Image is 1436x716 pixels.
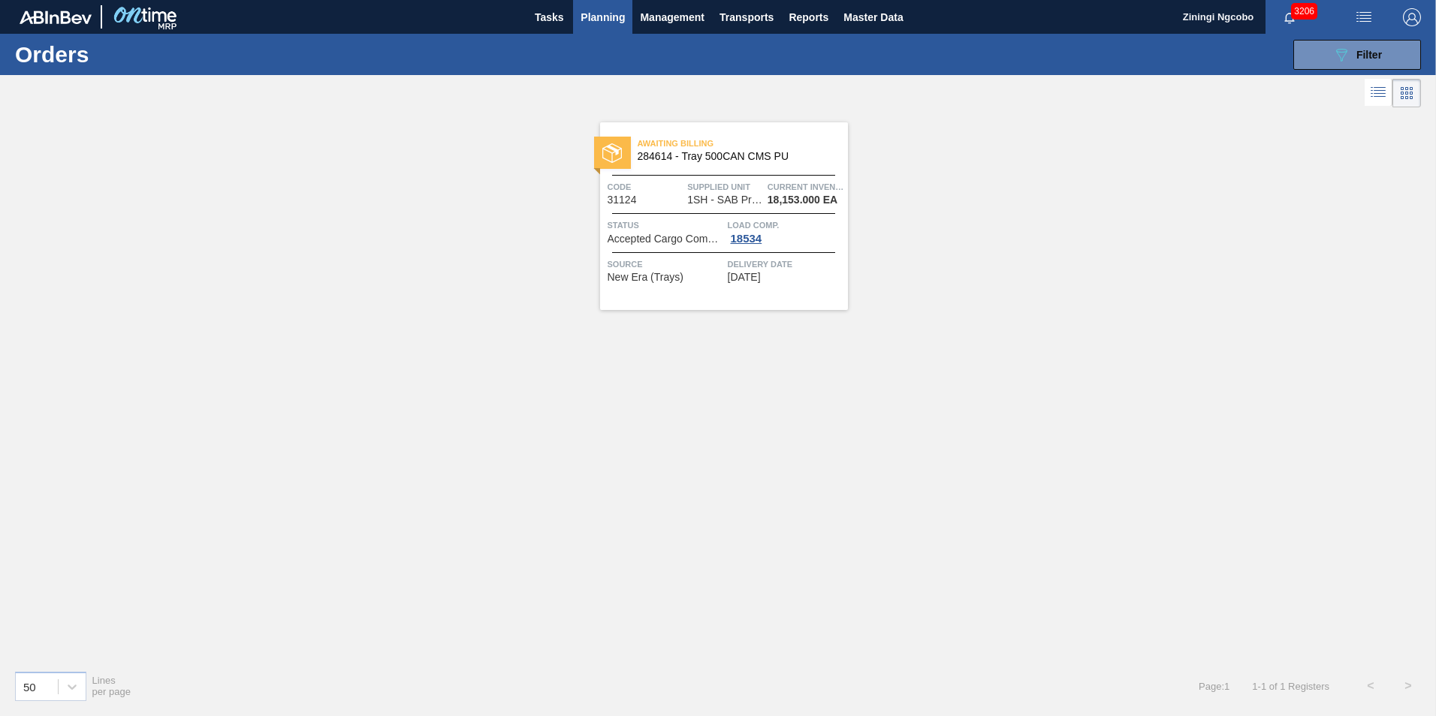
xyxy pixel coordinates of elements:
[23,680,36,693] div: 50
[640,8,704,26] span: Management
[1365,79,1392,107] div: List Vision
[728,272,761,283] span: 08/30/2025
[728,218,844,245] a: Load Comp.18534
[728,233,765,245] div: 18534
[1352,667,1389,705] button: <
[638,151,836,162] span: 284614 - Tray 500CAN CMS PU
[1199,681,1229,692] span: Page : 1
[720,8,774,26] span: Transports
[687,194,762,206] span: 1SH - SAB Prospecton Brewery
[608,218,724,233] span: Status
[1291,3,1317,20] span: 3206
[768,194,837,206] span: 18,153.000 EA
[1392,79,1421,107] div: Card Vision
[581,8,625,26] span: Planning
[728,218,844,233] span: Load Comp.
[768,179,844,194] span: Current inventory
[1356,49,1382,61] span: Filter
[15,46,240,63] h1: Orders
[843,8,903,26] span: Master Data
[20,11,92,24] img: TNhmsLtSVTkK8tSr43FrP2fwEKptu5GPRR3wAAAABJRU5ErkJggg==
[728,257,844,272] span: Delivery Date
[589,122,848,310] a: statusAwaiting Billing284614 - Tray 500CAN CMS PUCode31124Supplied Unit1SH - SAB Prospecton Brewe...
[687,179,764,194] span: Supplied Unit
[1266,7,1314,28] button: Notifications
[1403,8,1421,26] img: Logout
[608,179,684,194] span: Code
[1389,667,1427,705] button: >
[608,194,637,206] span: 31124
[1293,40,1421,70] button: Filter
[1252,681,1329,692] span: 1 - 1 of 1 Registers
[602,143,622,163] img: status
[608,257,724,272] span: Source
[608,272,683,283] span: New Era (Trays)
[789,8,828,26] span: Reports
[608,233,724,245] span: Accepted Cargo Composition
[532,8,566,26] span: Tasks
[1355,8,1373,26] img: userActions
[638,136,848,151] span: Awaiting Billing
[92,675,131,697] span: Lines per page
